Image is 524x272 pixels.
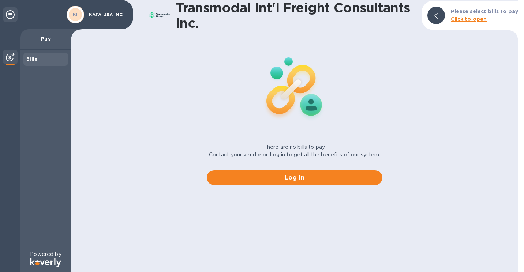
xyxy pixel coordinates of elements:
button: Log in [207,170,382,185]
b: Bills [26,56,37,62]
p: Powered by [30,250,61,258]
span: Log in [213,173,377,182]
p: Pay [26,35,65,42]
b: Please select bills to pay [451,8,518,14]
p: KATA USA INC [89,12,126,17]
img: Logo [30,258,61,267]
b: Click to open [451,16,487,22]
p: There are no bills to pay. Contact your vendor or Log in to get all the benefits of our system. [209,143,381,159]
b: KI [73,12,78,17]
